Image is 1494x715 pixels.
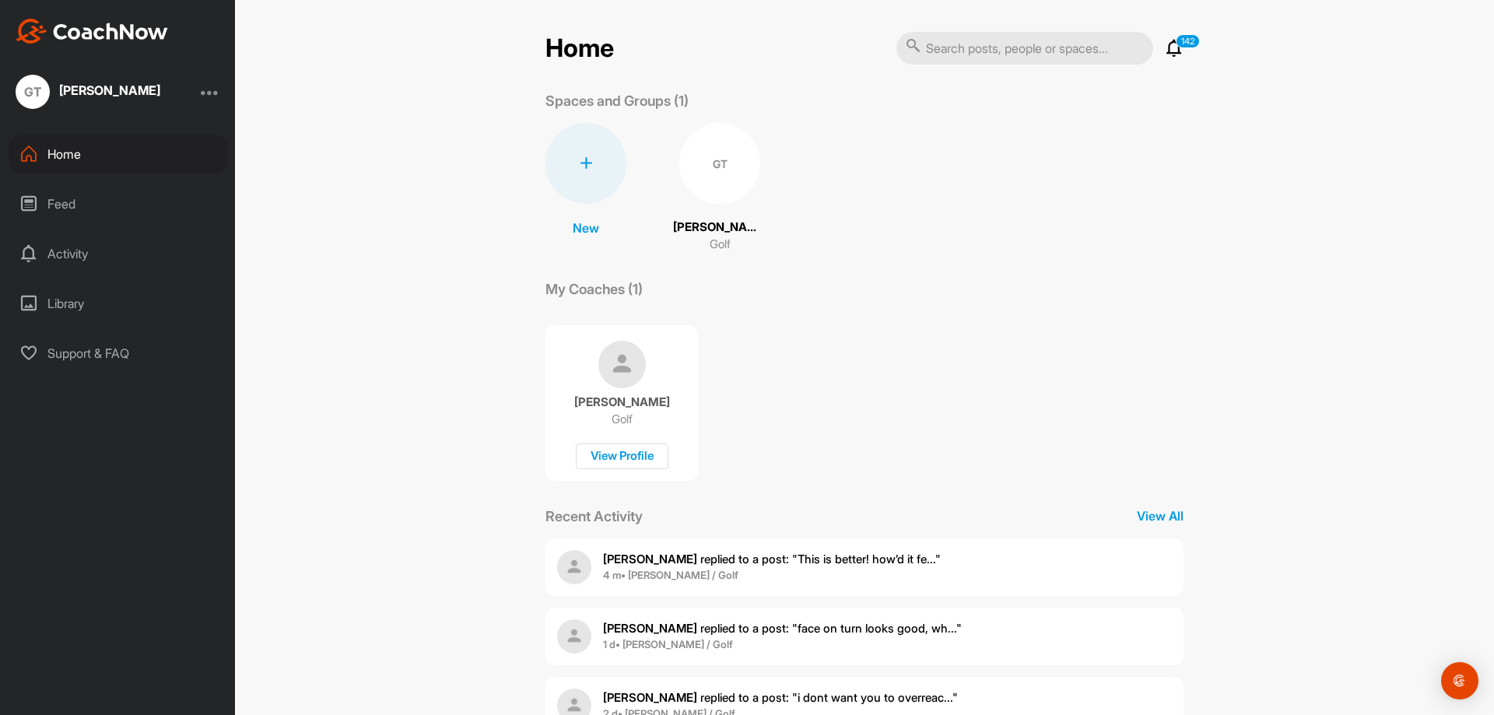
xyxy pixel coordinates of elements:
span: replied to a post : "i dont want you to overreac..." [603,690,958,705]
div: Open Intercom Messenger [1441,662,1478,699]
b: [PERSON_NAME] [603,690,697,705]
p: Spaces and Groups (1) [545,90,689,111]
img: coach avatar [598,341,646,388]
div: View Profile [576,443,668,469]
p: [PERSON_NAME] [574,394,670,410]
div: Support & FAQ [9,334,228,373]
div: [PERSON_NAME] [59,84,160,96]
img: CoachNow [16,19,168,44]
b: [PERSON_NAME] [603,621,697,636]
div: Activity [9,234,228,273]
input: Search posts, people or spaces... [896,32,1153,65]
p: 142 [1176,34,1200,48]
b: 1 d • [PERSON_NAME] / Golf [603,638,733,650]
img: user avatar [557,619,591,654]
p: [PERSON_NAME] [673,219,766,237]
div: Home [9,135,228,173]
a: GT[PERSON_NAME]Golf [673,123,766,254]
b: [PERSON_NAME] [603,552,697,566]
b: 4 m • [PERSON_NAME] / Golf [603,569,738,581]
div: Library [9,284,228,323]
p: Recent Activity [545,506,643,527]
p: Golf [612,412,633,427]
p: Golf [710,236,731,254]
p: New [573,219,599,237]
h2: Home [545,33,614,64]
span: replied to a post : "face on turn looks good, wh..." [603,621,962,636]
div: Feed [9,184,228,223]
p: View All [1137,506,1184,525]
img: user avatar [557,550,591,584]
span: replied to a post : "This is better! how’d it fe..." [603,552,941,566]
p: My Coaches (1) [545,279,643,300]
div: GT [16,75,50,109]
div: GT [679,123,760,204]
